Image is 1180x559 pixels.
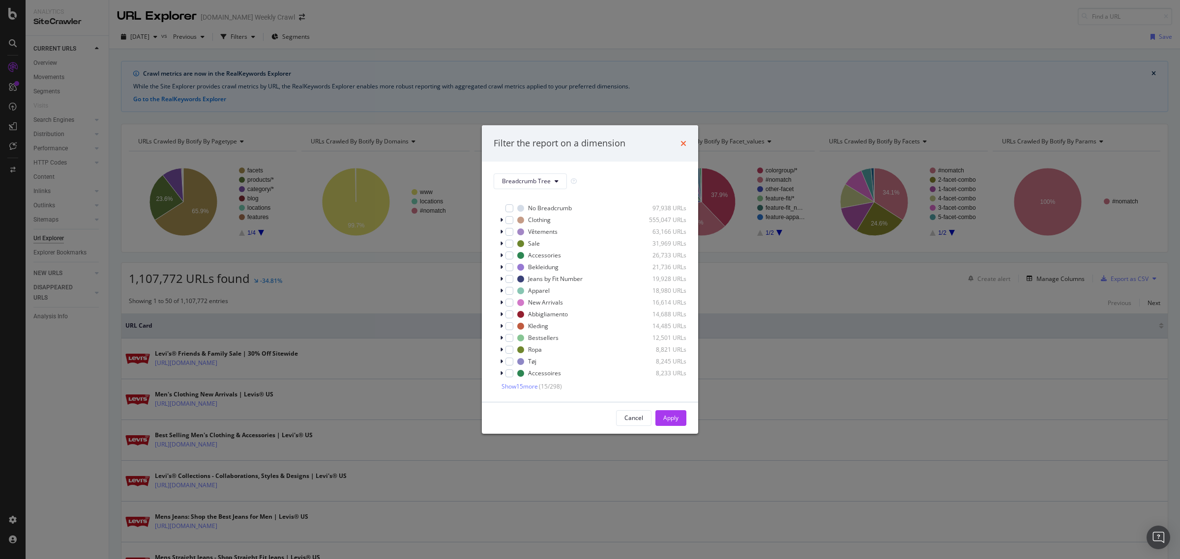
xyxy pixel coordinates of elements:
[502,177,551,185] span: Breadcrumb Tree
[638,204,686,212] div: 97,938 URLs
[638,334,686,342] div: 12,501 URLs
[528,239,540,248] div: Sale
[638,357,686,365] div: 8,245 URLs
[539,382,562,391] span: ( 15 / 298 )
[528,227,558,236] div: Vêtements
[638,286,686,295] div: 18,980 URLs
[655,410,686,426] button: Apply
[528,275,583,283] div: Jeans by Fit Number
[616,410,651,426] button: Cancel
[528,216,551,224] div: Clothing
[528,263,559,271] div: Bekleidung
[638,251,686,259] div: 26,733 URLs
[624,414,643,422] div: Cancel
[528,298,563,307] div: New Arrivals
[638,216,686,224] div: 555,047 URLs
[1147,526,1170,549] div: Open Intercom Messenger
[494,137,625,150] div: Filter the report on a dimension
[528,204,572,212] div: No Breadcrumb
[638,239,686,248] div: 31,969 URLs
[638,275,686,283] div: 19,928 URLs
[680,137,686,150] div: times
[663,414,678,422] div: Apply
[494,173,567,189] button: Breadcrumb Tree
[482,125,698,434] div: modal
[528,369,561,377] div: Accessoires
[528,322,548,330] div: Kleding
[638,263,686,271] div: 21,736 URLs
[528,286,550,295] div: Apparel
[638,345,686,354] div: 8,821 URLs
[528,334,559,342] div: Bestsellers
[528,251,561,259] div: Accessories
[638,227,686,236] div: 63,166 URLs
[638,310,686,318] div: 14,688 URLs
[638,298,686,307] div: 16,614 URLs
[501,382,538,391] span: Show 15 more
[528,310,568,318] div: Abbigliamento
[528,357,536,365] div: Tøj
[528,345,542,354] div: Ropa
[638,322,686,330] div: 14,485 URLs
[638,369,686,377] div: 8,233 URLs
